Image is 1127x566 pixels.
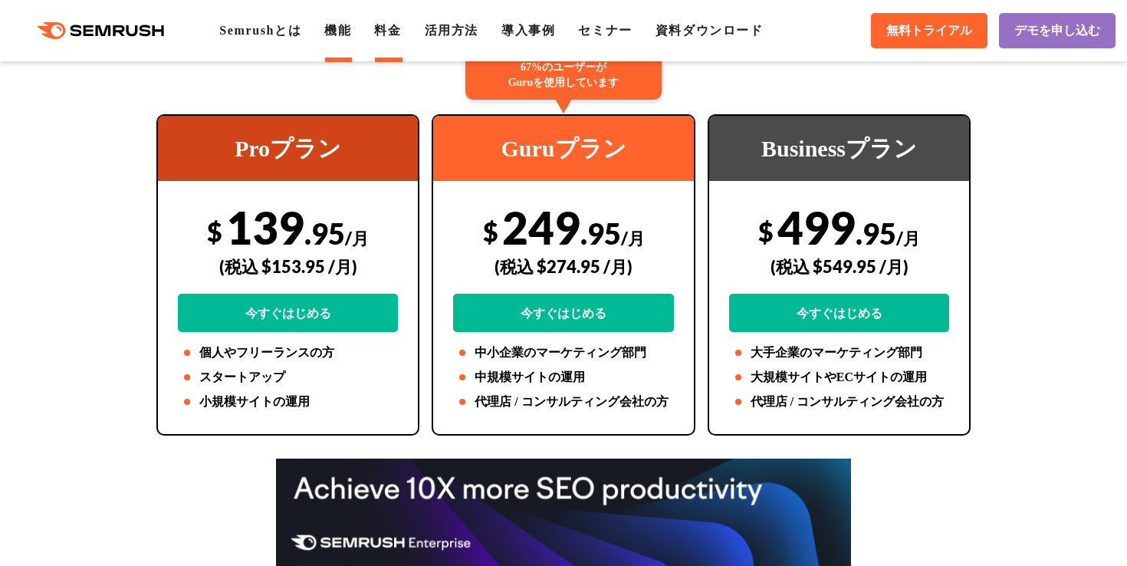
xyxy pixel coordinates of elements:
[52,90,64,103] img: tab_domain_overview_orange.svg
[578,24,632,37] a: セミナー
[709,116,970,181] div: Businessプラン
[374,24,401,37] a: 料金
[758,216,774,247] span: $
[896,228,920,248] span: /月
[178,200,399,332] div: 139
[158,116,419,181] div: Proプラン
[453,344,674,362] li: 中小企業のマーケティング部門
[40,40,177,54] div: ドメイン: [DOMAIN_NAME]
[178,239,399,294] div: (税込 $153.95 /月)
[25,25,37,37] img: logo_orange.svg
[425,24,478,37] a: 活用方法
[453,294,674,332] a: 今すぐはじめる
[178,294,399,332] a: 今すぐはじめる
[729,393,950,411] li: 代理店 / コンサルティング会社の方
[453,368,674,387] li: 中規模サイトの運用
[178,92,247,102] div: キーワード流入
[304,216,345,251] span: .95
[729,294,950,332] a: 今すぐはじめる
[871,13,987,48] a: 無料トライアル
[1014,23,1100,39] span: デモを申し込む
[501,24,555,37] a: 導入事例
[729,200,950,332] div: 499
[621,228,645,248] span: /月
[856,216,896,251] span: .95
[161,90,173,103] img: tab_keywords_by_traffic_grey.svg
[453,239,674,294] div: (税込 $274.95 /月)
[655,24,764,37] a: 資料ダウンロード
[178,368,399,387] li: スタートアップ
[178,344,399,362] li: 個人やフリーランスの方
[729,239,950,294] div: (税込 $549.95 /月)
[453,200,674,332] div: 249
[324,24,351,37] a: 機能
[43,25,75,37] div: v 4.0.25
[69,92,128,102] div: ドメイン概要
[580,216,621,251] span: .95
[886,23,972,39] span: 無料トライアル
[999,13,1115,48] a: デモを申し込む
[178,393,399,411] li: 小規模サイトの運用
[433,116,694,181] div: Guruプラン
[729,344,950,362] li: 大手企業のマーケティング部門
[465,51,662,100] div: 67%のユーザーが Guruを使用しています
[483,216,498,247] span: $
[453,393,674,411] li: 代理店 / コンサルティング会社の方
[345,228,369,248] span: /月
[729,368,950,387] li: 大規模サイトやECサイトの運用
[207,216,222,247] span: $
[219,24,301,37] a: Semrushとは
[25,40,37,54] img: website_grey.svg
